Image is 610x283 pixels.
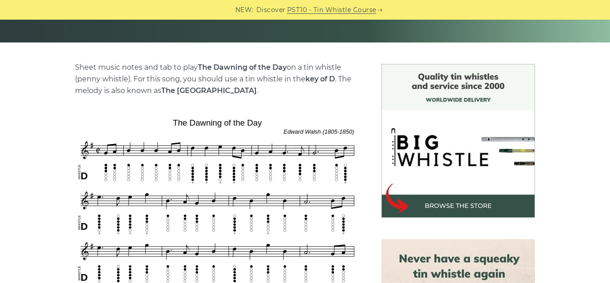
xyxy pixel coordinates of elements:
[381,64,535,218] img: BigWhistle Tin Whistle Store
[198,63,287,72] strong: The Dawning of the Day
[305,75,335,83] strong: key of D
[235,5,254,15] span: NEW:
[161,86,257,95] strong: The [GEOGRAPHIC_DATA]
[75,62,360,97] p: Sheet music notes and tab to play on a tin whistle (penny whistle). For this song, you should use...
[256,5,286,15] span: Discover
[287,5,376,15] a: PST10 - Tin Whistle Course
